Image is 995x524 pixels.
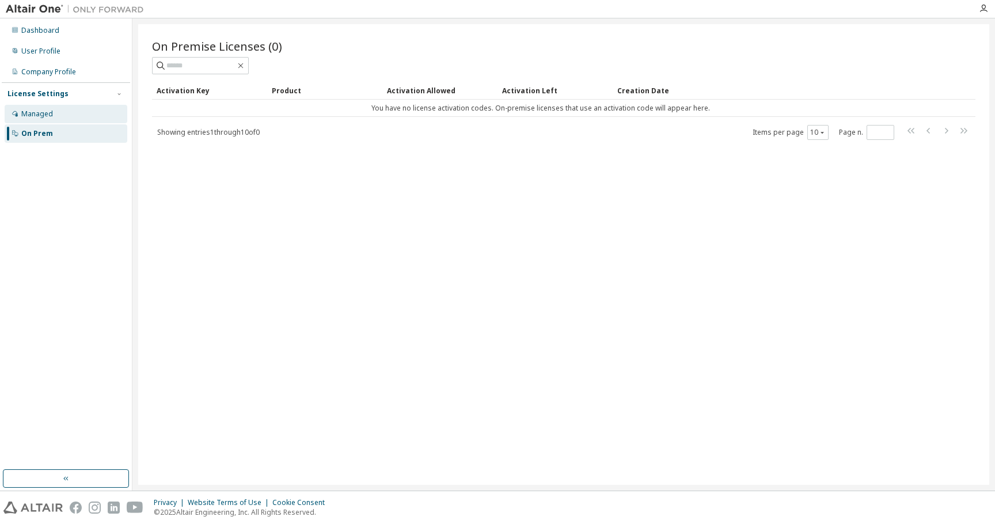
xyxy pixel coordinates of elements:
div: Product [272,81,378,100]
div: Privacy [154,498,188,507]
div: Creation Date [617,81,925,100]
span: On Premise Licenses (0) [152,38,282,54]
div: User Profile [21,47,60,56]
img: instagram.svg [89,502,101,514]
div: Activation Allowed [387,81,493,100]
div: Activation Left [502,81,608,100]
div: Dashboard [21,26,59,35]
div: On Prem [21,129,53,138]
div: Activation Key [157,81,263,100]
img: youtube.svg [127,502,143,514]
span: Page n. [839,125,894,140]
span: Showing entries 1 through 10 of 0 [157,127,260,137]
td: You have no license activation codes. On-premise licenses that use an activation code will appear... [152,100,929,117]
div: License Settings [7,89,69,98]
img: altair_logo.svg [3,502,63,514]
div: Managed [21,109,53,119]
div: Cookie Consent [272,498,332,507]
button: 10 [810,128,826,137]
img: linkedin.svg [108,502,120,514]
p: © 2025 Altair Engineering, Inc. All Rights Reserved. [154,507,332,517]
img: Altair One [6,3,150,15]
span: Items per page [753,125,829,140]
div: Website Terms of Use [188,498,272,507]
img: facebook.svg [70,502,82,514]
div: Company Profile [21,67,76,77]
